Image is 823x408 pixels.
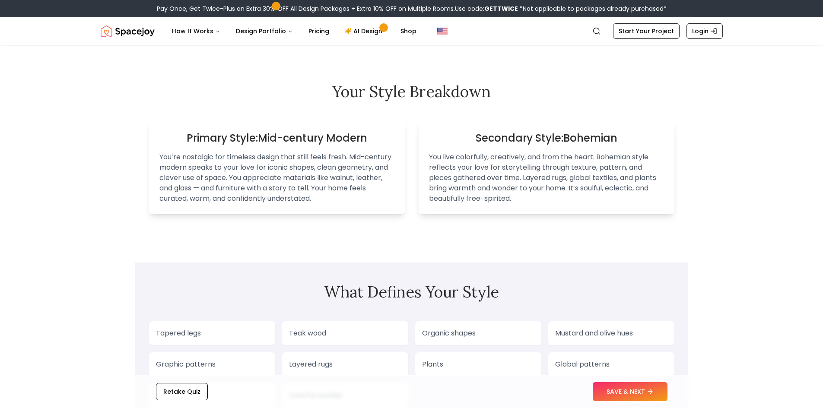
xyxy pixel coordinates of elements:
[289,359,401,370] p: Layered rugs
[429,131,664,145] h3: Secondary Style: Bohemian
[455,4,518,13] span: Use code:
[101,22,155,40] img: Spacejoy Logo
[422,328,534,338] p: Organic shapes
[156,359,268,370] p: Graphic patterns
[302,22,336,40] a: Pricing
[437,26,448,36] img: United States
[394,22,423,40] a: Shop
[159,131,394,145] h3: Primary Style: Mid-century Modern
[165,22,227,40] button: How It Works
[613,23,680,39] a: Start Your Project
[518,4,667,13] span: *Not applicable to packages already purchased*
[159,152,394,204] p: You’re nostalgic for timeless design that still feels fresh. Mid-century modern speaks to your lo...
[156,383,208,400] button: Retake Quiz
[429,152,664,204] p: You live colorfully, creatively, and from the heart. Bohemian style reflects your love for storyt...
[422,359,534,370] p: Plants
[149,83,674,100] h2: Your Style Breakdown
[101,22,155,40] a: Spacejoy
[157,4,667,13] div: Pay Once, Get Twice-Plus an Extra 30% OFF All Design Packages + Extra 10% OFF on Multiple Rooms.
[156,328,268,338] p: Tapered legs
[686,23,723,39] a: Login
[289,328,401,338] p: Teak wood
[484,4,518,13] b: GETTWICE
[149,283,674,300] h2: What Defines Your Style
[229,22,300,40] button: Design Portfolio
[593,382,667,401] button: SAVE & NEXT
[101,17,723,45] nav: Global
[555,328,667,338] p: Mustard and olive hues
[555,359,667,370] p: Global patterns
[338,22,392,40] a: AI Design
[165,22,423,40] nav: Main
